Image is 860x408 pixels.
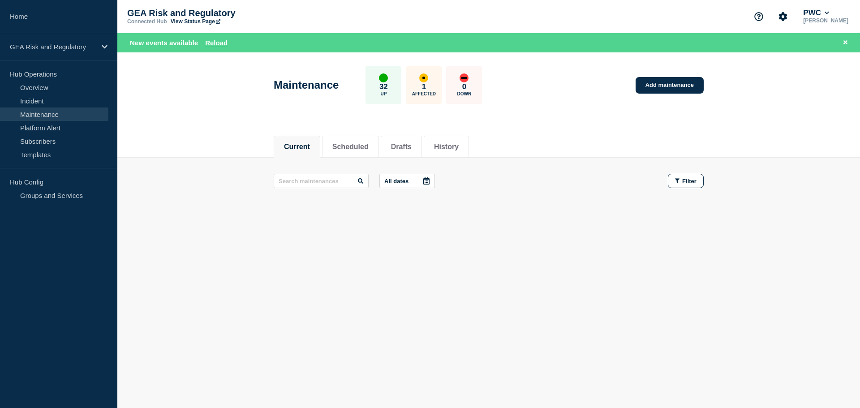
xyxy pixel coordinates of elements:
button: Account settings [774,7,792,26]
p: All dates [384,178,408,185]
a: Add maintenance [636,77,704,94]
p: 1 [422,82,426,91]
button: Scheduled [332,143,369,151]
button: Filter [668,174,704,188]
button: Support [749,7,768,26]
p: 32 [379,82,388,91]
a: View Status Page [171,18,220,25]
div: affected [419,73,428,82]
button: History [434,143,459,151]
p: GEA Risk and Regulatory [127,8,306,18]
p: Affected [412,91,436,96]
p: Up [380,91,387,96]
span: New events available [130,39,198,47]
button: PWC [801,9,831,17]
div: up [379,73,388,82]
div: down [460,73,469,82]
h1: Maintenance [274,79,339,91]
p: 0 [462,82,466,91]
p: GEA Risk and Regulatory [10,43,96,51]
p: [PERSON_NAME] [801,17,850,24]
span: Filter [682,178,697,185]
button: Drafts [391,143,412,151]
button: Reload [205,39,228,47]
p: Connected Hub [127,18,167,25]
p: Down [457,91,472,96]
button: Current [284,143,310,151]
button: All dates [379,174,435,188]
input: Search maintenances [274,174,369,188]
